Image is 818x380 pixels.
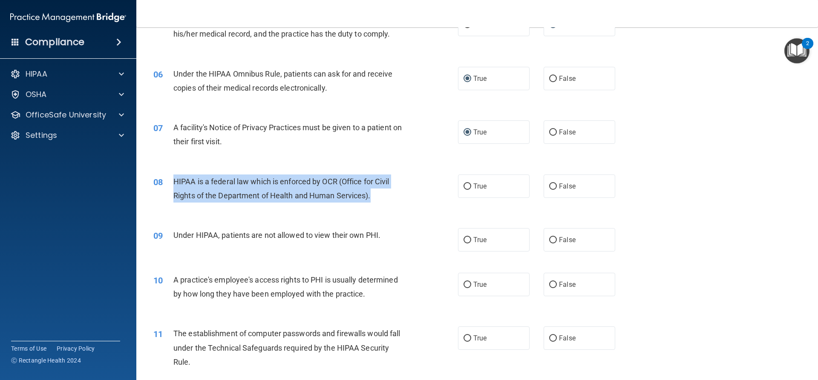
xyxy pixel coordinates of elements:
[549,282,557,288] input: False
[10,9,126,26] img: PMB logo
[26,69,47,79] p: HIPAA
[473,74,487,83] span: True
[559,128,576,136] span: False
[559,334,576,342] span: False
[473,128,487,136] span: True
[784,38,809,63] button: Open Resource Center, 2 new notifications
[559,74,576,83] span: False
[57,344,95,353] a: Privacy Policy
[559,280,576,289] span: False
[464,129,471,136] input: True
[173,329,400,366] span: The establishment of computer passwords and firewalls would fall under the Technical Safeguards r...
[549,335,557,342] input: False
[10,89,124,100] a: OSHA
[473,334,487,342] span: True
[10,110,124,120] a: OfficeSafe University
[11,356,81,365] span: Ⓒ Rectangle Health 2024
[26,130,57,140] p: Settings
[153,69,163,80] span: 06
[173,231,380,240] span: Under HIPAA, patients are not allowed to view their own PHI.
[11,344,46,353] a: Terms of Use
[464,237,471,243] input: True
[153,275,163,286] span: 10
[559,236,576,244] span: False
[464,282,471,288] input: True
[173,69,392,92] span: Under the HIPAA Omnibus Rule, patients can ask for and receive copies of their medical records el...
[173,123,402,146] span: A facility's Notice of Privacy Practices must be given to a patient on their first visit.
[549,76,557,82] input: False
[25,36,84,48] h4: Compliance
[464,335,471,342] input: True
[173,275,398,298] span: A practice's employee's access rights to PHI is usually determined by how long they have been emp...
[473,182,487,190] span: True
[153,123,163,133] span: 07
[549,183,557,190] input: False
[549,129,557,136] input: False
[153,231,163,241] span: 09
[549,237,557,243] input: False
[806,43,809,54] div: 2
[10,69,124,79] a: HIPAA
[26,110,106,120] p: OfficeSafe University
[473,280,487,289] span: True
[559,182,576,190] span: False
[153,329,163,339] span: 11
[473,236,487,244] span: True
[464,76,471,82] input: True
[26,89,47,100] p: OSHA
[153,177,163,187] span: 08
[464,183,471,190] input: True
[10,130,124,140] a: Settings
[173,177,389,200] span: HIPAA is a federal law which is enforced by OCR (Office for Civil Rights of the Department of Hea...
